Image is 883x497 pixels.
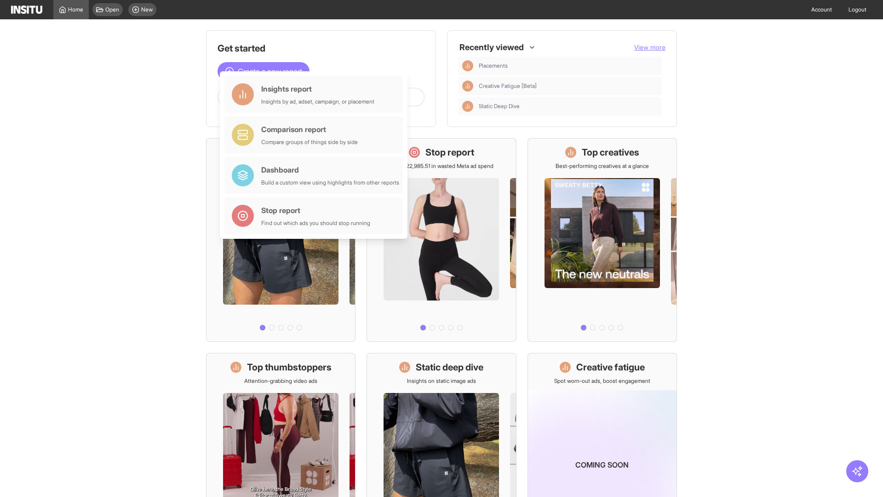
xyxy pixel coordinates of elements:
[462,60,473,71] div: Insights
[247,361,332,374] h1: Top thumbstoppers
[462,101,473,112] div: Insights
[261,124,358,135] div: Comparison report
[479,82,658,90] span: Creative Fatigue [Beta]
[261,205,370,216] div: Stop report
[238,66,302,77] span: Create a new report
[425,146,474,159] h1: Stop report
[11,6,42,14] img: Logo
[479,103,520,110] span: Static Deep Dive
[105,6,119,13] span: Open
[479,103,658,110] span: Static Deep Dive
[261,98,374,105] div: Insights by ad, adset, campaign, or placement
[556,162,649,170] p: Best-performing creatives at a glance
[261,164,399,175] div: Dashboard
[479,62,508,69] span: Placements
[582,146,639,159] h1: Top creatives
[68,6,83,13] span: Home
[528,138,677,342] a: Top creativesBest-performing creatives at a glance
[390,162,493,170] p: Save £22,985.51 in wasted Meta ad spend
[244,377,317,385] p: Attention-grabbing video ads
[261,220,370,227] div: Find out which ads you should stop running
[479,62,658,69] span: Placements
[218,62,310,81] button: Create a new report
[261,83,374,94] div: Insights report
[261,139,358,146] div: Compare groups of things side by side
[367,138,516,342] a: Stop reportSave £22,985.51 in wasted Meta ad spend
[141,6,153,13] span: New
[479,82,537,90] span: Creative Fatigue [Beta]
[634,43,665,52] button: View more
[206,138,355,342] a: What's live nowSee all active ads instantly
[416,361,483,374] h1: Static deep dive
[218,42,424,55] h1: Get started
[462,81,473,92] div: Insights
[407,377,476,385] p: Insights on static image ads
[261,179,399,186] div: Build a custom view using highlights from other reports
[634,43,665,51] span: View more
